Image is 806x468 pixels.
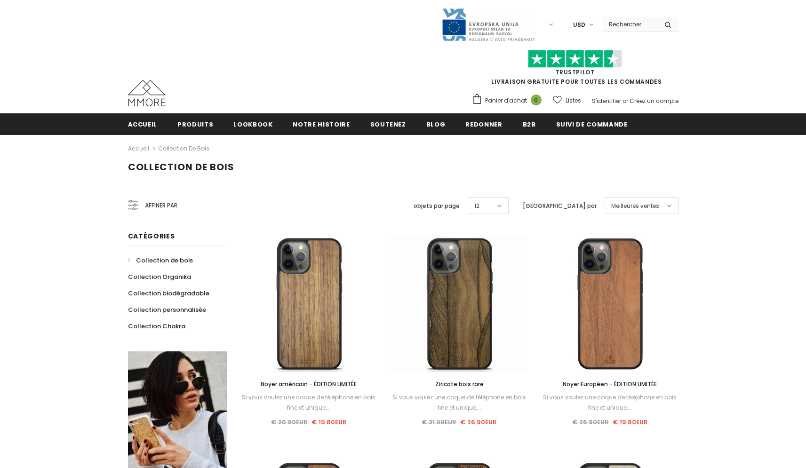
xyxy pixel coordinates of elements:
[128,318,185,334] a: Collection Chakra
[592,97,621,105] a: S'identifier
[391,379,527,389] a: Ziricote bois rare
[128,301,206,318] a: Collection personnalisée
[128,231,175,241] span: Catégories
[613,418,648,427] span: € 19.80EUR
[611,201,659,211] span: Meilleures ventes
[177,113,213,135] a: Produits
[128,269,191,285] a: Collection Organika
[177,120,213,129] span: Produits
[630,97,678,105] a: Créez un compte
[128,305,206,314] span: Collection personnalisée
[622,97,628,105] span: or
[241,392,377,413] div: Si vous voulez une coque de téléphone en bois fine et unique,...
[128,80,166,106] img: Cas MMORE
[441,20,535,28] a: Javni Razpis
[158,144,209,152] a: Collection de bois
[261,380,357,388] span: Noyer américain - ÉDITION LIMITÉE
[128,285,209,301] a: Collection biodégradable
[465,120,502,129] span: Redonner
[293,113,350,135] a: Notre histoire
[603,17,657,31] input: Search Site
[128,113,158,135] a: Accueil
[311,418,347,427] span: € 19.80EUR
[128,289,209,298] span: Collection biodégradable
[128,272,191,281] span: Collection Organika
[531,95,542,105] span: 0
[435,380,484,388] span: Ziricote bois rare
[556,68,595,76] a: TrustPilot
[128,143,149,154] a: Accueil
[128,120,158,129] span: Accueil
[233,113,272,135] a: Lookbook
[136,256,193,265] span: Collection de bois
[556,113,628,135] a: Suivi de commande
[293,120,350,129] span: Notre histoire
[523,201,597,211] label: [GEOGRAPHIC_DATA] par
[271,418,308,427] span: € 26.90EUR
[523,120,536,129] span: B2B
[573,20,585,30] span: USD
[563,380,657,388] span: Noyer Européen - ÉDITION LIMITÉE
[542,392,678,413] div: Si vous voulez une coque de téléphone en bois fine et unique,...
[472,54,678,86] span: LIVRAISON GRATUITE POUR TOUTES LES COMMANDES
[485,96,527,105] span: Panier d'achat
[233,120,272,129] span: Lookbook
[553,92,581,109] a: Listes
[572,418,609,427] span: € 26.90EUR
[542,379,678,389] a: Noyer Européen - ÉDITION LIMITÉE
[426,113,446,135] a: Blog
[556,120,628,129] span: Suivi de commande
[472,94,546,108] a: Panier d'achat 0
[426,120,446,129] span: Blog
[241,379,377,389] a: Noyer américain - ÉDITION LIMITÉE
[474,201,479,211] span: 12
[128,252,193,269] a: Collection de bois
[422,418,456,427] span: € 31.90EUR
[460,418,497,427] span: € 26.90EUR
[391,392,527,413] div: Si vous voulez une coque de téléphone en bois fine et unique,...
[465,113,502,135] a: Redonner
[128,322,185,331] span: Collection Chakra
[566,96,581,105] span: Listes
[128,160,234,174] span: Collection de bois
[145,200,177,211] span: Affiner par
[528,50,622,68] img: Faites confiance aux étoiles pilotes
[441,8,535,42] img: Javni Razpis
[370,113,406,135] a: soutenez
[523,113,536,135] a: B2B
[414,201,460,211] label: objets par page
[370,120,406,129] span: soutenez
